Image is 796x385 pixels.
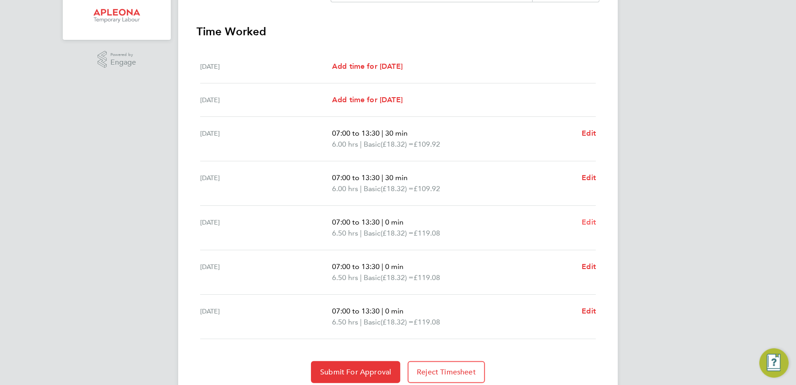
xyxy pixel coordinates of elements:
[110,59,136,66] span: Engage
[417,368,476,377] span: Reject Timesheet
[381,140,414,148] span: (£18.32) =
[582,306,596,317] a: Edit
[332,173,380,182] span: 07:00 to 13:30
[582,172,596,183] a: Edit
[332,307,380,315] span: 07:00 to 13:30
[200,217,332,239] div: [DATE]
[408,361,485,383] button: Reject Timesheet
[196,24,600,39] h3: Time Worked
[414,184,440,193] span: £109.92
[582,217,596,228] a: Edit
[385,307,403,315] span: 0 min
[200,94,332,105] div: [DATE]
[98,51,136,68] a: Powered byEngage
[364,317,381,328] span: Basic
[582,128,596,139] a: Edit
[332,262,380,271] span: 07:00 to 13:30
[364,272,381,283] span: Basic
[414,229,440,237] span: £119.08
[332,229,358,237] span: 6.50 hrs
[332,61,403,72] a: Add time for [DATE]
[332,273,358,282] span: 6.50 hrs
[332,184,358,193] span: 6.00 hrs
[385,173,408,182] span: 30 min
[74,9,160,23] a: Go to home page
[332,218,380,226] span: 07:00 to 13:30
[382,262,383,271] span: |
[414,140,440,148] span: £109.92
[332,95,403,104] span: Add time for [DATE]
[311,361,400,383] button: Submit For Approval
[110,51,136,59] span: Powered by
[582,307,596,315] span: Edit
[381,318,414,326] span: (£18.32) =
[200,128,332,150] div: [DATE]
[381,273,414,282] span: (£18.32) =
[360,184,362,193] span: |
[200,306,332,328] div: [DATE]
[582,261,596,272] a: Edit
[364,183,381,194] span: Basic
[582,173,596,182] span: Edit
[332,62,403,71] span: Add time for [DATE]
[381,229,414,237] span: (£18.32) =
[360,318,362,326] span: |
[582,129,596,137] span: Edit
[385,262,403,271] span: 0 min
[414,273,440,282] span: £119.08
[332,94,403,105] a: Add time for [DATE]
[320,368,391,377] span: Submit For Approval
[382,218,383,226] span: |
[382,307,383,315] span: |
[200,261,332,283] div: [DATE]
[414,318,440,326] span: £119.08
[360,273,362,282] span: |
[360,229,362,237] span: |
[93,9,140,23] img: apleona-logo-retina.png
[381,184,414,193] span: (£18.32) =
[385,218,403,226] span: 0 min
[364,139,381,150] span: Basic
[385,129,408,137] span: 30 min
[382,129,383,137] span: |
[759,348,789,378] button: Engage Resource Center
[332,318,358,326] span: 6.50 hrs
[200,172,332,194] div: [DATE]
[382,173,383,182] span: |
[360,140,362,148] span: |
[364,228,381,239] span: Basic
[582,262,596,271] span: Edit
[332,129,380,137] span: 07:00 to 13:30
[582,218,596,226] span: Edit
[332,140,358,148] span: 6.00 hrs
[200,61,332,72] div: [DATE]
